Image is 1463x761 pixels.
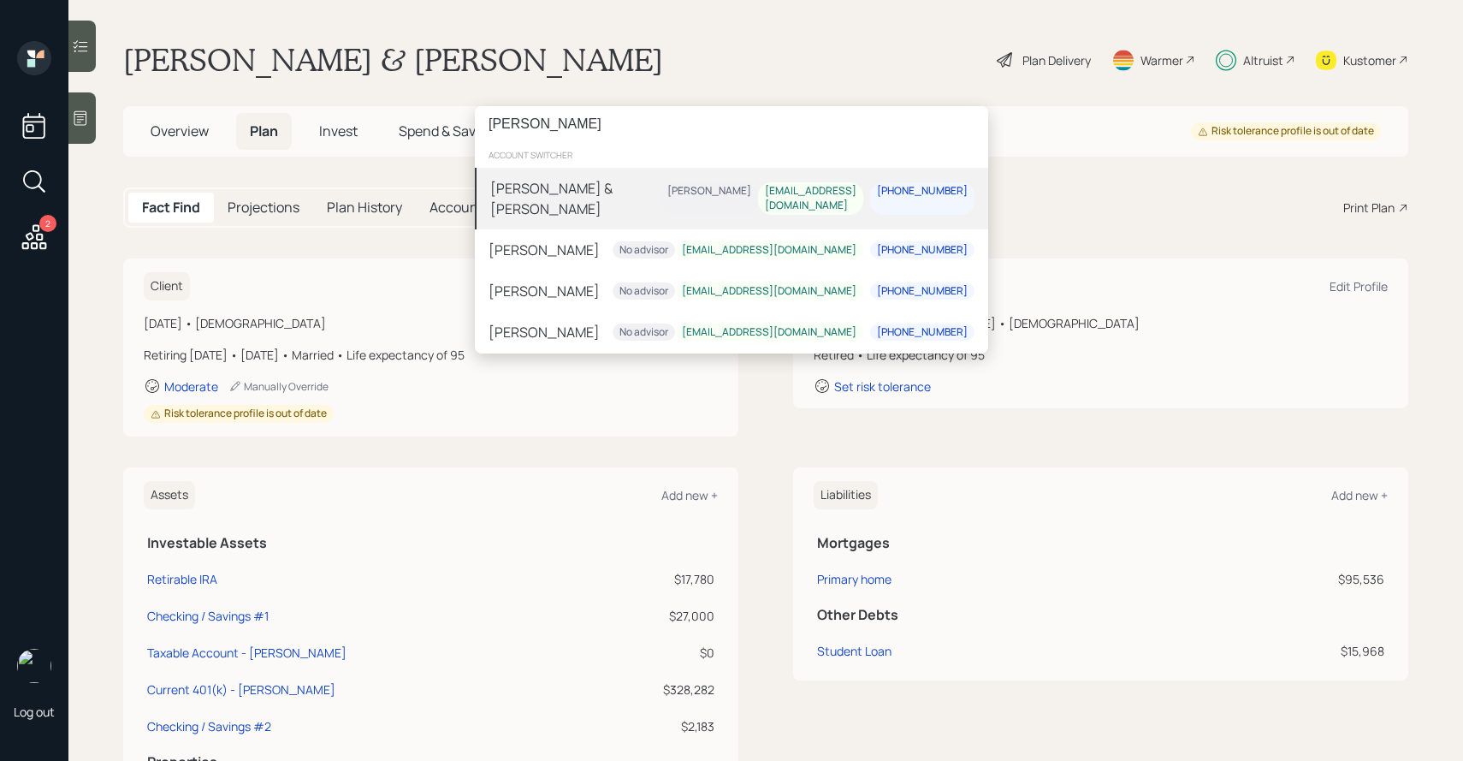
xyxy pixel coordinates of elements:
div: [EMAIL_ADDRESS][DOMAIN_NAME] [682,284,856,299]
div: No advisor [619,325,668,340]
div: [PERSON_NAME] [489,322,600,342]
div: [PERSON_NAME] [489,240,600,260]
div: [PHONE_NUMBER] [877,325,968,340]
div: [PERSON_NAME] [667,185,751,199]
div: [PHONE_NUMBER] [877,243,968,258]
div: [EMAIL_ADDRESS][DOMAIN_NAME] [682,243,856,258]
div: No advisor [619,243,668,258]
div: [PHONE_NUMBER] [877,185,968,199]
div: [PHONE_NUMBER] [877,284,968,299]
div: No advisor [619,284,668,299]
div: account switcher [475,142,988,168]
div: [EMAIL_ADDRESS][DOMAIN_NAME] [682,325,856,340]
div: [PERSON_NAME] [489,281,600,301]
input: Type a command or search… [475,106,988,142]
div: [PERSON_NAME] & [PERSON_NAME] [490,178,660,219]
div: [EMAIL_ADDRESS][DOMAIN_NAME] [765,185,856,214]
